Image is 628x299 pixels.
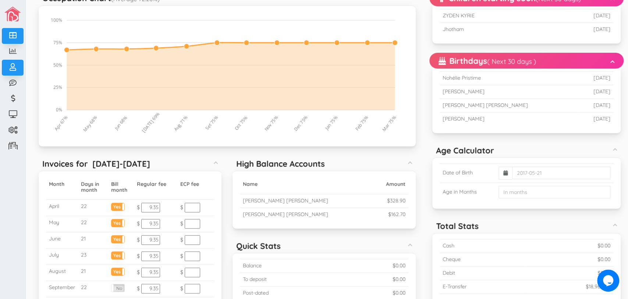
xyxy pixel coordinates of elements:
td: August [46,265,78,281]
span: $ [137,253,140,259]
td: Balance [240,259,345,272]
td: [DATE] [548,22,613,36]
label: Yes [111,203,124,209]
iframe: chat widget [597,270,621,292]
h5: Invoices for [DATE]-[DATE] [42,159,150,168]
h5: Total Stats [436,222,479,230]
td: [PERSON_NAME] [440,85,579,98]
tspan: 50% [53,62,62,68]
tspan: Feb 75% [354,114,370,132]
td: Age in Months [440,182,496,201]
small: ( Next 30 days ) [487,57,536,66]
td: 21 [78,232,108,248]
tspan: Aug 71% [173,114,189,132]
label: Yes [111,236,124,241]
td: [DATE] [579,98,613,112]
label: Yes [111,219,124,225]
span: $ [137,204,140,211]
small: [PERSON_NAME] [PERSON_NAME] [243,211,328,218]
td: Nohélie Pristime [440,71,579,85]
span: $ [180,285,183,292]
td: [DATE] [579,71,613,85]
td: $0.00 [525,239,613,253]
td: April [46,200,78,216]
h5: Month [49,181,75,187]
img: image [4,7,21,21]
tspan: Mar 75% [381,114,397,132]
h5: Age Calculator [436,146,494,155]
td: 22 [78,200,108,216]
td: [DATE] [579,85,613,98]
td: E-Transfer [440,280,525,293]
td: Jhotham [440,22,548,36]
td: 22 [78,216,108,232]
span: $ [180,253,183,259]
input: In months [499,186,610,198]
td: $0.00 [525,266,613,280]
h5: ECP fee [180,181,212,187]
tspan: Apr 67% [53,114,69,132]
td: To deposit [240,272,345,286]
td: $0.00 [345,259,408,272]
span: $ [137,285,140,292]
h5: Name [243,181,369,187]
small: [PERSON_NAME] [PERSON_NAME] [243,197,328,204]
span: $ [137,269,140,275]
tspan: 100% [51,17,62,23]
h5: Days in month [81,181,105,193]
td: [DATE] [579,112,613,125]
h5: High Balance Accounts [236,159,325,168]
tspan: 25% [53,84,62,90]
td: [PERSON_NAME] [PERSON_NAME] [440,98,579,112]
td: June [46,232,78,248]
label: No [111,284,124,292]
h5: Bill month [111,181,131,193]
tspan: Set 75% [204,114,219,131]
tspan: Oct 75% [233,115,249,132]
tspan: 0% [56,107,62,113]
td: Date of Birth [440,163,496,182]
label: Yes [111,252,124,257]
h5: Birthdays [439,56,536,65]
td: Debit [440,266,525,280]
td: 23 [78,248,108,265]
td: 21 [78,265,108,281]
input: 2017-05-21 [512,167,610,179]
tspan: Jun 68% [113,115,128,131]
span: $ [180,236,183,243]
td: July [46,248,78,265]
td: 22 [78,281,108,297]
tspan: 75% [53,39,62,46]
tspan: Nov 75% [263,114,279,132]
h5: Amount [375,181,405,187]
h5: Quick Stats [236,241,281,250]
td: [PERSON_NAME] [440,112,579,125]
td: $0.00 [345,272,408,286]
td: ZYDEN KYRIE [440,9,548,22]
td: [DATE] [548,9,613,22]
span: $ [180,204,183,211]
td: $18,960.66 [525,280,613,293]
td: September [46,281,78,297]
span: $ [137,220,140,227]
td: May [46,216,78,232]
span: $ [180,220,183,227]
tspan: May 68% [82,114,99,133]
td: Cash [440,239,525,253]
span: $ [180,269,183,275]
span: $ [137,236,140,243]
h5: Regular fee [137,181,174,187]
small: $162.70 [388,211,405,218]
tspan: Dec 75% [292,114,309,132]
tspan: [DATE] 69% [141,111,161,133]
small: $328.90 [387,197,405,204]
td: Cheque [440,253,525,267]
tspan: Jan 75% [323,114,339,131]
td: $0.00 [525,253,613,267]
label: Yes [111,268,124,274]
